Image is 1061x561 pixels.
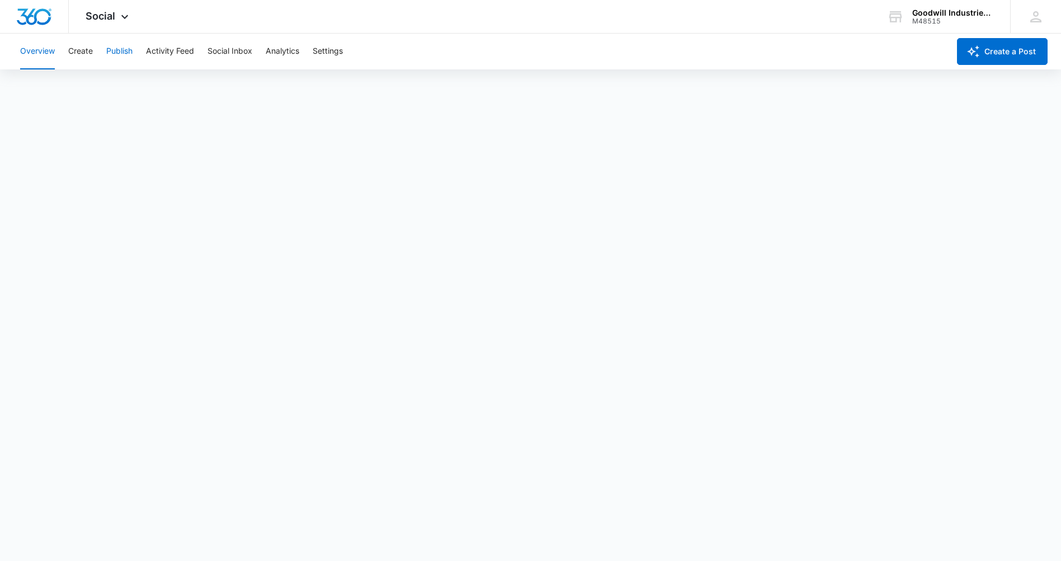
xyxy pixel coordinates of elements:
span: Social [86,10,115,22]
button: Activity Feed [146,34,194,69]
button: Settings [313,34,343,69]
button: Create a Post [957,38,1048,65]
button: Publish [106,34,133,69]
div: account id [912,17,994,25]
button: Create [68,34,93,69]
button: Overview [20,34,55,69]
button: Analytics [266,34,299,69]
button: Social Inbox [208,34,252,69]
div: account name [912,8,994,17]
